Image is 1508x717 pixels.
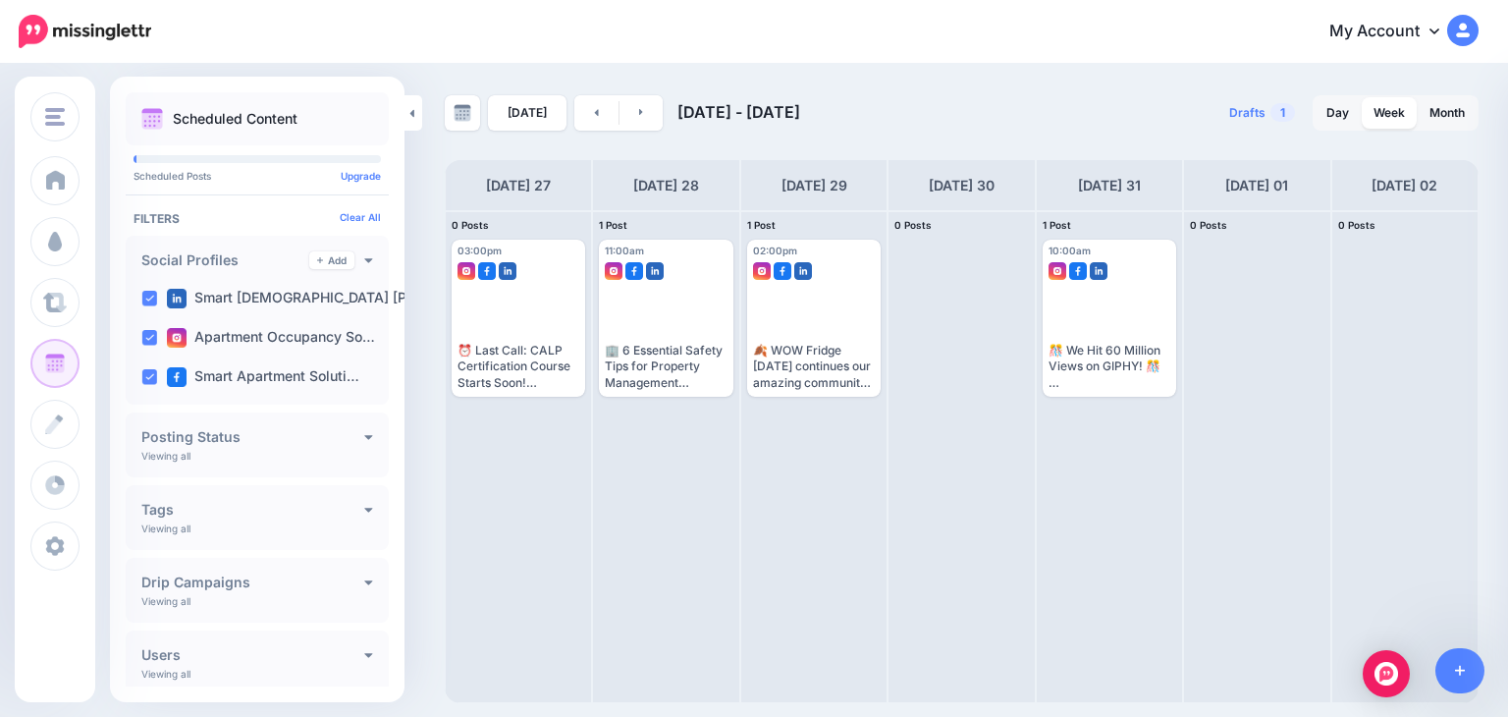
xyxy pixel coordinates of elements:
span: Drafts [1229,107,1266,119]
span: 03:00pm [458,245,502,256]
img: linkedin-square.png [499,262,516,280]
span: 02:00pm [753,245,797,256]
img: instagram-square.png [605,262,622,280]
p: Viewing all [141,595,190,607]
h4: Posting Status [141,430,364,444]
div: ⏰ Last Call: CALP Certification Course Starts Soon! Ready to take your leasing career to the next... [458,343,579,391]
span: [DATE] - [DATE] [677,102,800,122]
label: Smart [DEMOGRAPHIC_DATA] [PERSON_NAME]… [167,289,518,308]
a: Clear All [340,211,381,223]
img: instagram-square.png [753,262,771,280]
img: linkedin-square.png [167,289,187,308]
span: 10:00am [1049,245,1091,256]
h4: [DATE] 02 [1372,174,1437,197]
a: Add [309,251,354,269]
h4: Tags [141,503,364,517]
a: My Account [1310,8,1479,56]
img: instagram-square.png [167,328,187,348]
h4: Filters [134,211,381,226]
span: 0 Posts [894,219,932,231]
h4: [DATE] 28 [633,174,699,197]
img: linkedin-square.png [646,262,664,280]
a: Month [1418,97,1477,129]
p: Viewing all [141,523,190,534]
img: menu.png [45,108,65,126]
img: calendar.png [141,108,163,130]
span: 1 [1270,103,1295,122]
h4: [DATE] 30 [929,174,995,197]
img: linkedin-square.png [794,262,812,280]
a: Week [1362,97,1417,129]
h4: Social Profiles [141,253,309,267]
h4: Users [141,648,364,662]
p: Scheduled Posts [134,171,381,181]
span: 0 Posts [1190,219,1227,231]
img: calendar-grey-darker.png [454,104,471,122]
p: Scheduled Content [173,112,297,126]
h4: Drip Campaigns [141,576,364,589]
label: Smart Apartment Soluti… [167,367,359,387]
a: Day [1315,97,1361,129]
img: Missinglettr [19,15,151,48]
div: Open Intercom Messenger [1363,650,1410,697]
span: 0 Posts [1338,219,1375,231]
img: facebook-square.png [167,367,187,387]
h4: [DATE] 31 [1078,174,1141,197]
a: Drafts1 [1217,95,1307,131]
div: 🏢 6 Essential Safety Tips for Property Management Professionals 🔐 Creating a secure work environm... [605,343,727,391]
span: 0 Posts [452,219,489,231]
img: instagram-square.png [458,262,475,280]
div: 🍂 WOW Fridge [DATE] continues our amazing community spotlights! 🥤 Discover another incredible pro... [753,343,875,391]
h4: [DATE] 27 [486,174,551,197]
h4: [DATE] 01 [1225,174,1288,197]
h4: [DATE] 29 [781,174,847,197]
img: facebook-square.png [774,262,791,280]
span: 1 Post [599,219,627,231]
span: 11:00am [605,245,644,256]
img: linkedin-square.png [1090,262,1107,280]
span: 1 Post [1043,219,1071,231]
span: 1 Post [747,219,776,231]
img: facebook-square.png [478,262,496,280]
p: Viewing all [141,668,190,680]
div: 🎊 We Hit 60 Million Views on GIPHY! 🎊 Our Smart Apartment Solutions GIPHY account recently reache... [1049,343,1170,391]
label: Apartment Occupancy So… [167,328,375,348]
a: [DATE] [488,95,566,131]
a: Upgrade [341,170,381,182]
p: Viewing all [141,450,190,462]
img: facebook-square.png [625,262,643,280]
img: instagram-square.png [1049,262,1066,280]
img: facebook-square.png [1069,262,1087,280]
